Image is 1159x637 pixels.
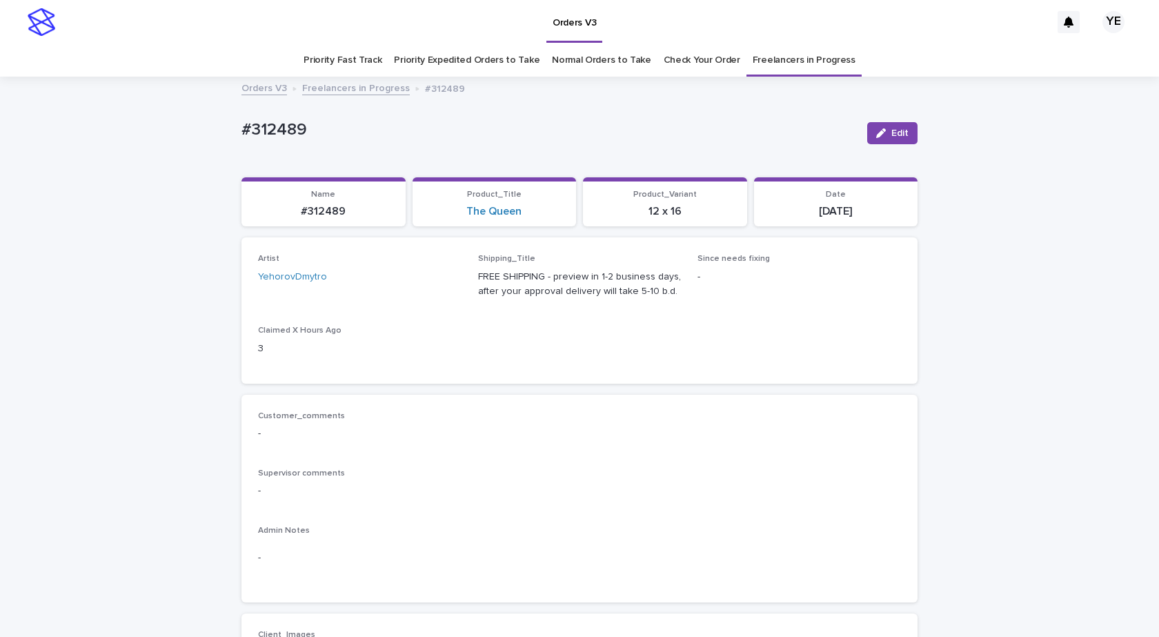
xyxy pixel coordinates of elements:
p: - [258,484,901,498]
span: Product_Variant [633,190,697,199]
img: stacker-logo-s-only.png [28,8,55,36]
a: YehorovDmytro [258,270,327,284]
p: #312489 [241,120,856,140]
p: - [258,551,901,565]
a: Freelancers in Progress [302,79,410,95]
p: - [697,270,901,284]
a: The Queen [466,205,522,218]
span: Supervisor comments [258,469,345,478]
span: Edit [891,128,909,138]
button: Edit [867,122,918,144]
a: Priority Fast Track [304,44,382,77]
a: Check Your Order [664,44,740,77]
span: Since needs fixing [697,255,770,263]
a: Priority Expedited Orders to Take [394,44,539,77]
a: Normal Orders to Take [552,44,651,77]
p: #312489 [425,80,465,95]
a: Freelancers in Progress [753,44,855,77]
p: 3 [258,342,462,356]
span: Shipping_Title [478,255,535,263]
span: Name [311,190,335,199]
p: FREE SHIPPING - preview in 1-2 business days, after your approval delivery will take 5-10 b.d. [478,270,682,299]
span: Admin Notes [258,527,310,535]
span: Product_Title [467,190,522,199]
span: Date [826,190,846,199]
p: [DATE] [762,205,910,218]
p: #312489 [250,205,397,218]
span: Artist [258,255,279,263]
p: - [258,427,901,441]
span: Customer_comments [258,412,345,420]
a: Orders V3 [241,79,287,95]
span: Claimed X Hours Ago [258,326,341,335]
div: YE [1102,11,1125,33]
p: 12 x 16 [591,205,739,218]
